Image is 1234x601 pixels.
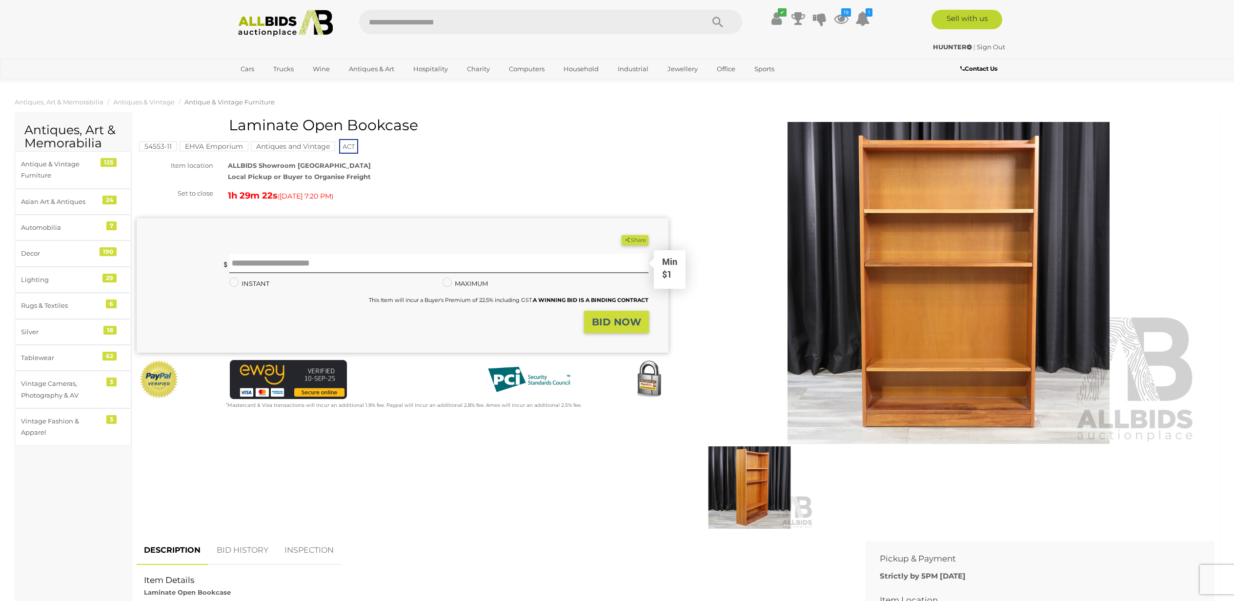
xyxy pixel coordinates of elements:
[369,297,648,303] small: This Item will incur a Buyer's Premium of 22.5% including GST.
[267,61,300,77] a: Trucks
[209,536,276,565] a: BID HISTORY
[21,196,101,207] div: Asian Art & Antiques
[144,588,231,596] strong: Laminate Open Bookcase
[139,360,179,399] img: Official PayPal Seal
[233,10,339,37] img: Allbids.com.au
[15,267,131,293] a: Lighting 29
[629,360,668,399] img: Secured by Rapid SSL
[144,576,843,585] h2: Item Details
[699,122,1198,444] img: Laminate Open Bookcase
[15,215,131,240] a: Automobilia 7
[880,554,1185,563] h2: Pickup & Payment
[710,61,742,77] a: Office
[21,416,101,439] div: Vintage Fashion & Apparel
[503,61,551,77] a: Computers
[21,352,101,363] div: Tablewear
[24,123,121,150] h2: Antiques, Art & Memorabilia
[15,151,131,189] a: Antique & Vintage Furniture 125
[106,378,117,386] div: 3
[129,160,221,171] div: Item location
[106,415,117,424] div: 3
[226,402,582,408] small: Mastercard & Visa transactions will incur an additional 1.9% fee. Paypal will incur an additional...
[443,278,488,289] label: MAXIMUM
[584,311,649,334] button: BID NOW
[15,371,131,408] a: Vintage Cameras, Photography & AV 3
[100,247,117,256] div: 190
[661,61,704,77] a: Jewellery
[139,142,177,150] a: 54553-11
[21,222,101,233] div: Automobilia
[977,43,1005,51] a: Sign Out
[880,571,966,581] b: Strictly by 5PM [DATE]
[343,61,401,77] a: Antiques & Art
[21,378,101,401] div: Vintage Cameras, Photography & AV
[102,352,117,361] div: 62
[407,61,454,77] a: Hospitality
[686,446,813,529] img: Laminate Open Bookcase
[103,326,117,335] div: 18
[15,345,131,371] a: Tablewear 62
[21,274,101,285] div: Lighting
[102,196,117,204] div: 24
[769,10,784,27] a: ✔
[339,139,358,154] span: ACT
[592,316,641,328] strong: BID NOW
[251,141,335,151] mark: Antiques and Vintage
[866,8,872,17] i: 1
[933,43,973,51] a: HUUNTER
[129,188,221,199] div: Set to close
[230,360,347,399] img: eWAY Payment Gateway
[113,98,175,106] a: Antiques & Vintage
[228,173,371,180] strong: Local Pickup or Buyer to Organise Freight
[15,240,131,266] a: Decor 190
[855,10,870,27] a: 1
[180,141,248,151] mark: EHVA Emporium
[15,98,103,106] a: Antiques, Art & Memorabilia
[184,98,275,106] a: Antique & Vintage Furniture
[280,192,331,200] span: [DATE] 7:20 PM
[15,189,131,215] a: Asian Art & Antiques 24
[748,61,781,77] a: Sports
[610,236,620,245] li: Unwatch this item
[106,300,117,308] div: 6
[234,61,261,77] a: Cars
[973,43,975,51] span: |
[931,10,1002,29] a: Sell with us
[533,297,648,303] b: A WINNING BID IS A BINDING CONTRACT
[21,159,101,181] div: Antique & Vintage Furniture
[277,536,341,565] a: INSPECTION
[557,61,605,77] a: Household
[21,248,101,259] div: Decor
[15,319,131,345] a: Silver 18
[142,117,666,133] h1: Laminate Open Bookcase
[834,10,849,27] a: 19
[102,274,117,282] div: 29
[306,61,336,77] a: Wine
[15,293,131,319] a: Rugs & Textiles 6
[15,408,131,446] a: Vintage Fashion & Apparel 3
[21,326,101,338] div: Silver
[21,300,101,311] div: Rugs & Textiles
[137,536,208,565] a: DESCRIPTION
[278,192,333,200] span: ( )
[106,221,117,230] div: 7
[960,65,997,72] b: Contact Us
[180,142,248,150] a: EHVA Emporium
[611,61,655,77] a: Industrial
[960,63,1000,74] a: Contact Us
[655,256,685,288] div: Min $1
[622,235,648,245] button: Share
[778,8,787,17] i: ✔
[461,61,496,77] a: Charity
[101,158,117,167] div: 125
[693,10,742,34] button: Search
[228,190,278,201] strong: 1h 29m 22s
[229,278,269,289] label: INSTANT
[228,161,371,169] strong: ALLBIDS Showroom [GEOGRAPHIC_DATA]
[234,77,316,93] a: [GEOGRAPHIC_DATA]
[933,43,972,51] strong: HUUNTER
[841,8,851,17] i: 19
